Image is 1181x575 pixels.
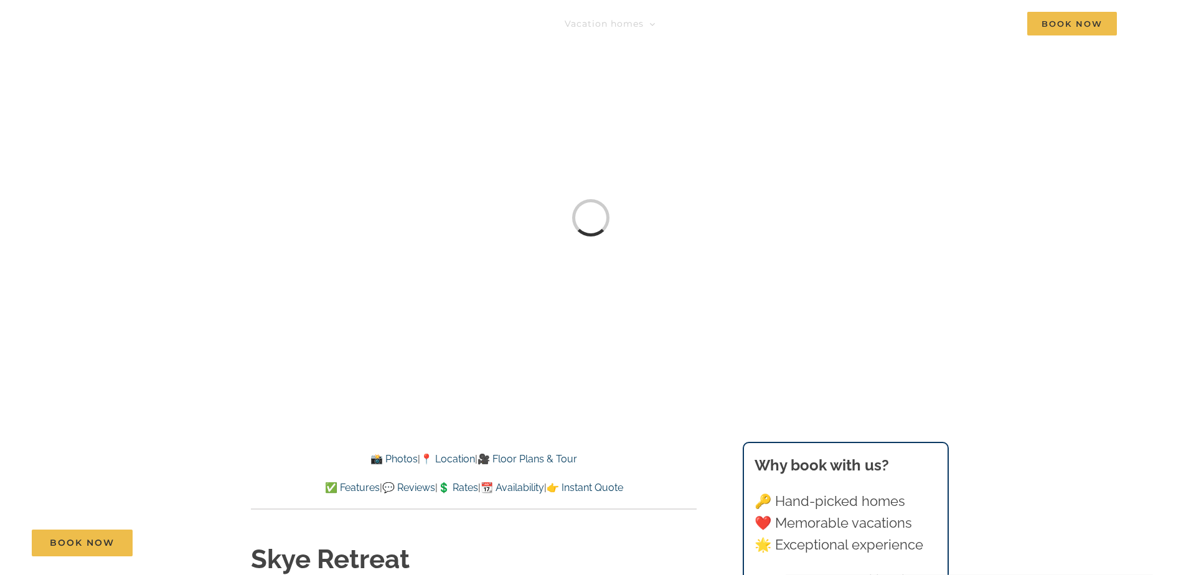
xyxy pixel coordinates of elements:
[684,19,746,28] span: Things to do
[890,19,920,28] span: About
[325,482,380,493] a: ✅ Features
[565,19,644,28] span: Vacation homes
[960,11,999,36] a: Contact
[438,482,478,493] a: 💲 Rates
[684,11,758,36] a: Things to do
[382,482,435,493] a: 💬 Reviews
[251,451,697,467] p: | |
[786,19,850,28] span: Deals & More
[251,480,697,496] p: | | | |
[1027,12,1117,35] span: Book Now
[420,453,475,465] a: 📍 Location
[890,11,932,36] a: About
[32,530,133,556] a: Book Now
[565,11,656,36] a: Vacation homes
[481,482,544,493] a: 📆 Availability
[565,11,1117,36] nav: Main Menu
[370,453,418,465] a: 📸 Photos
[755,454,936,477] h3: Why book with us?
[50,538,115,548] span: Book Now
[960,19,999,28] span: Contact
[566,194,614,242] div: Loading...
[478,453,577,465] a: 🎥 Floor Plans & Tour
[755,490,936,556] p: 🔑 Hand-picked homes ❤️ Memorable vacations 🌟 Exceptional experience
[547,482,623,493] a: 👉 Instant Quote
[64,14,275,42] img: Branson Family Retreats Logo
[786,11,862,36] a: Deals & More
